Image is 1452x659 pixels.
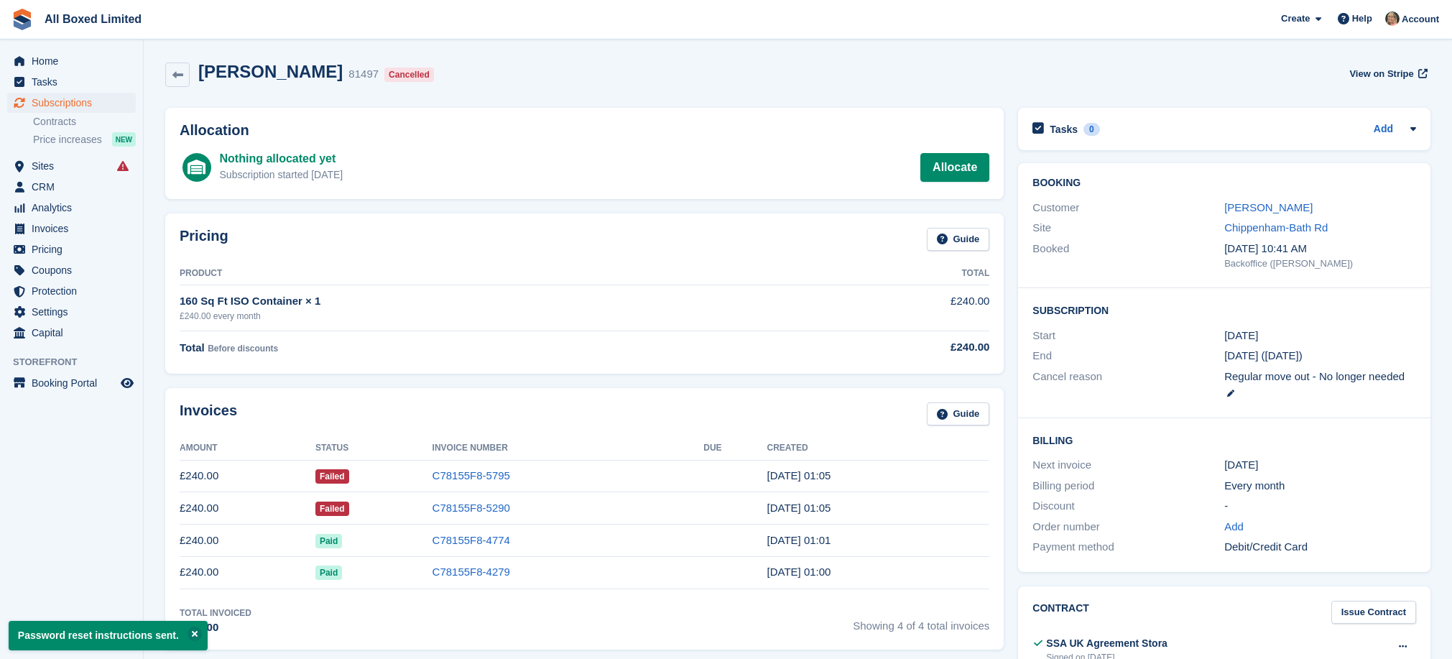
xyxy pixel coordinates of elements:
div: 160 Sq Ft ISO Container × 1 [180,293,814,310]
a: View on Stripe [1344,62,1430,86]
span: Analytics [32,198,118,218]
div: Backoffice ([PERSON_NAME]) [1224,257,1416,271]
a: menu [7,373,136,393]
time: 2025-05-04 00:00:39 UTC [767,566,831,578]
span: Booking Portal [32,373,118,393]
a: Preview store [119,374,136,392]
div: End [1032,348,1224,364]
h2: Tasks [1050,123,1078,136]
img: stora-icon-8386f47178a22dfd0bd8f6a31ec36ba5ce8667c1dd55bd0f319d3a0aa187defe.svg [11,9,33,30]
div: Cancel reason [1032,369,1224,401]
time: 2025-06-04 00:01:11 UTC [767,534,831,546]
span: Storefront [13,355,143,369]
span: Home [32,51,118,71]
span: Protection [32,281,118,301]
img: Sandie Mills [1385,11,1400,26]
div: Payment method [1032,539,1224,556]
a: Contracts [33,115,136,129]
h2: Subscription [1032,303,1416,317]
div: £240.00 every month [180,310,814,323]
a: menu [7,281,136,301]
a: Price increases NEW [33,132,136,147]
td: £240.00 [180,492,315,525]
span: Showing 4 of 4 total invoices [853,607,989,636]
h2: Invoices [180,402,237,426]
a: menu [7,239,136,259]
div: £480.00 [180,619,251,636]
h2: Booking [1032,178,1416,189]
a: menu [7,302,136,322]
span: Capital [32,323,118,343]
span: Paid [315,566,342,580]
a: Allocate [920,153,989,182]
time: 2025-07-04 00:05:16 UTC [767,502,831,514]
th: Product [180,262,814,285]
a: menu [7,156,136,176]
time: 2025-08-04 00:05:30 UTC [767,469,831,481]
div: Nothing allocated yet [220,150,343,167]
span: Account [1402,12,1439,27]
span: Regular move out - No longer needed [1224,370,1405,382]
div: Start [1032,328,1224,344]
a: Issue Contract [1331,601,1416,625]
div: Booked [1032,241,1224,271]
span: Coupons [32,260,118,280]
div: Billing period [1032,478,1224,494]
span: Total [180,341,205,354]
a: menu [7,198,136,218]
a: C78155F8-4774 [433,534,510,546]
div: 0 [1083,123,1100,136]
h2: Pricing [180,228,228,252]
div: [DATE] [1224,457,1416,474]
a: menu [7,323,136,343]
td: £240.00 [180,460,315,492]
div: Subscription started [DATE] [220,167,343,183]
a: Add [1224,519,1244,535]
div: SSA UK Agreement Stora [1046,636,1167,651]
a: menu [7,72,136,92]
a: menu [7,218,136,239]
p: Password reset instructions sent. [9,621,208,650]
span: Paid [315,534,342,548]
a: Guide [927,402,990,426]
h2: Contract [1032,601,1089,625]
time: 2025-05-04 00:00:00 UTC [1224,328,1258,344]
span: View on Stripe [1349,67,1413,81]
span: Pricing [32,239,118,259]
div: [DATE] 10:41 AM [1224,241,1416,257]
div: Debit/Credit Card [1224,539,1416,556]
div: NEW [112,132,136,147]
div: Every month [1224,478,1416,494]
a: menu [7,260,136,280]
div: Customer [1032,200,1224,216]
span: Before discounts [208,344,278,354]
div: - [1224,498,1416,515]
a: Guide [927,228,990,252]
a: All Boxed Limited [39,7,147,31]
h2: Billing [1032,433,1416,447]
div: Discount [1032,498,1224,515]
div: Total Invoiced [180,607,251,619]
span: Invoices [32,218,118,239]
span: Help [1352,11,1372,26]
a: C78155F8-5290 [433,502,510,514]
div: Next invoice [1032,457,1224,474]
a: menu [7,51,136,71]
td: £240.00 [814,285,989,331]
div: 81497 [348,66,379,83]
th: Total [814,262,989,285]
th: Created [767,437,990,460]
th: Status [315,437,433,460]
span: Settings [32,302,118,322]
div: Order number [1032,519,1224,535]
span: CRM [32,177,118,197]
a: Chippenham-Bath Rd [1224,221,1328,234]
th: Amount [180,437,315,460]
td: £240.00 [180,556,315,589]
span: [DATE] ([DATE]) [1224,349,1303,361]
span: Sites [32,156,118,176]
a: [PERSON_NAME] [1224,201,1313,213]
div: Cancelled [384,68,434,82]
a: menu [7,177,136,197]
span: Create [1281,11,1310,26]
